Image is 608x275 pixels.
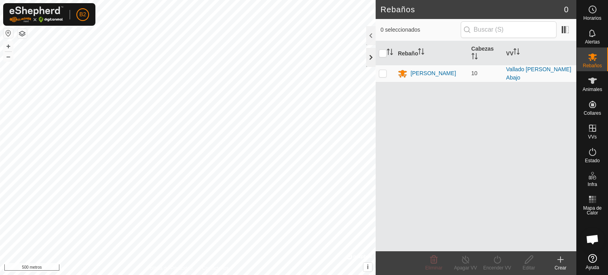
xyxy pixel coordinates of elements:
font: VVs [588,134,597,140]
font: + [6,42,11,50]
font: Apagar VV [454,265,477,271]
p-sorticon: Activar para ordenar [418,49,424,56]
font: Editar [522,265,535,271]
font: 0 seleccionados [380,27,420,33]
font: Collares [583,110,601,116]
font: Animales [583,87,602,92]
button: Restablecer Mapa [4,28,13,38]
div: Chat abierto [581,228,604,251]
font: Estado [585,158,600,163]
font: Horarios [583,15,601,21]
a: Vallado [PERSON_NAME] Abajo [506,66,572,81]
font: VV [506,50,514,56]
img: Logotipo de Gallagher [9,6,63,23]
font: Cabezas [471,46,494,52]
font: 0 [564,5,568,14]
font: Alertas [585,39,600,45]
font: Infra [587,182,597,187]
a: Ayuda [577,251,608,273]
p-sorticon: Activar para ordenar [513,49,520,56]
font: Crear [555,265,566,271]
font: Encender VV [483,265,511,271]
button: i [363,263,372,271]
p-sorticon: Activar para ordenar [471,54,478,61]
font: Ayuda [586,265,599,270]
font: [PERSON_NAME] [410,70,456,76]
font: Política de Privacidad [147,266,192,271]
font: Mapa de Calor [583,205,602,216]
font: Contáctenos [202,266,229,271]
button: Capas del Mapa [17,29,27,38]
font: – [6,52,10,61]
button: – [4,52,13,61]
input: Buscar (S) [461,21,557,38]
font: Rebaños [380,5,415,14]
p-sorticon: Activar para ordenar [387,50,393,56]
a: Contáctenos [202,265,229,272]
font: B2 [79,11,86,17]
font: Rebaños [583,63,602,68]
font: Rebaño [398,50,418,56]
a: Política de Privacidad [147,265,192,272]
font: i [367,264,369,270]
font: Eliminar [425,265,442,271]
button: + [4,42,13,51]
font: 10 [471,70,478,76]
